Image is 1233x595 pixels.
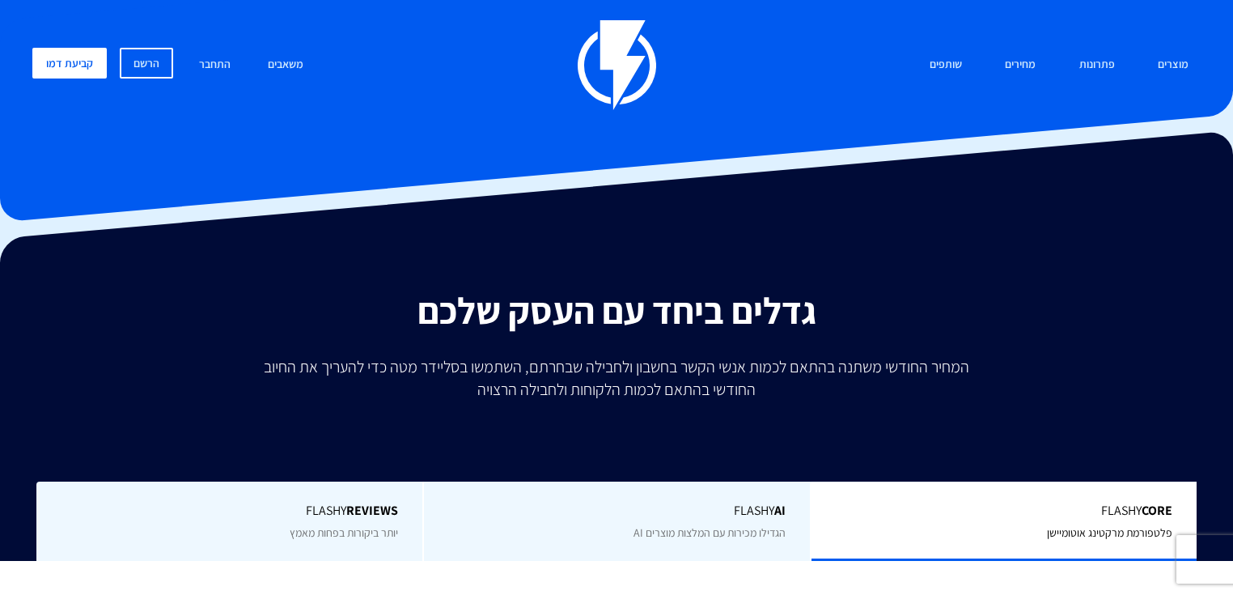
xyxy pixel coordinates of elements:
[1047,525,1172,540] span: פלטפורמת מרקטינג אוטומיישן
[993,48,1048,83] a: מחירים
[252,355,981,401] p: המחיר החודשי משתנה בהתאם לכמות אנשי הקשר בחשבון ולחבילה שבחרתם, השתמשו בסליידר מטה כדי להעריך את ...
[61,502,399,521] span: Flashy
[774,502,786,519] b: AI
[1142,502,1172,519] b: Core
[120,48,173,79] a: הרשם
[1146,48,1201,83] a: מוצרים
[290,525,398,540] span: יותר ביקורות בפחות מאמץ
[256,48,316,83] a: משאבים
[187,48,243,83] a: התחבר
[633,525,786,540] span: הגדילו מכירות עם המלצות מוצרים AI
[836,502,1172,521] span: Flashy
[346,502,398,519] b: REVIEWS
[917,48,974,83] a: שותפים
[12,290,1221,330] h2: גדלים ביחד עם העסק שלכם
[448,502,785,521] span: Flashy
[1067,48,1127,83] a: פתרונות
[32,48,107,79] a: קביעת דמו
